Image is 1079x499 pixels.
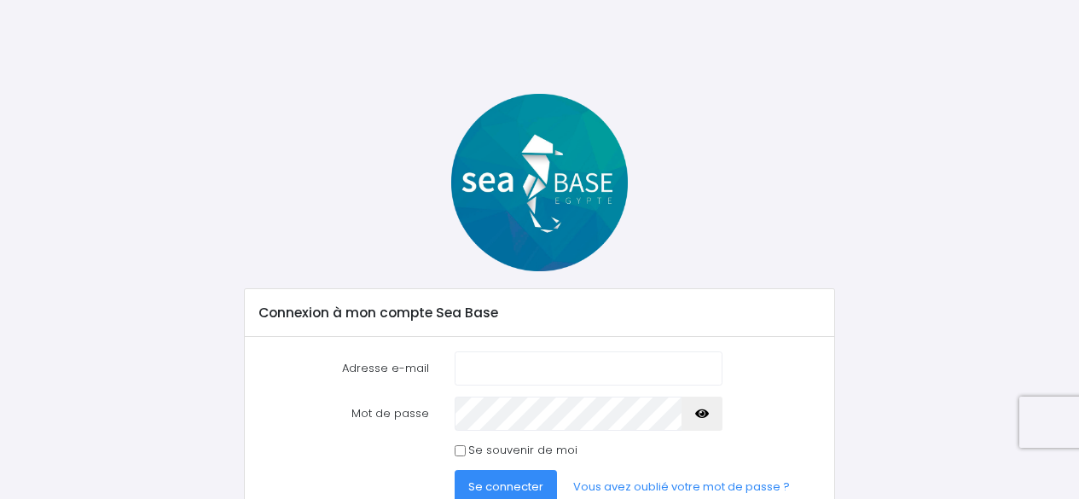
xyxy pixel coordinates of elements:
label: Se souvenir de moi [468,442,577,459]
span: Se connecter [468,479,543,495]
label: Adresse e-mail [246,351,442,386]
label: Mot de passe [246,397,442,431]
div: Connexion à mon compte Sea Base [245,289,834,337]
